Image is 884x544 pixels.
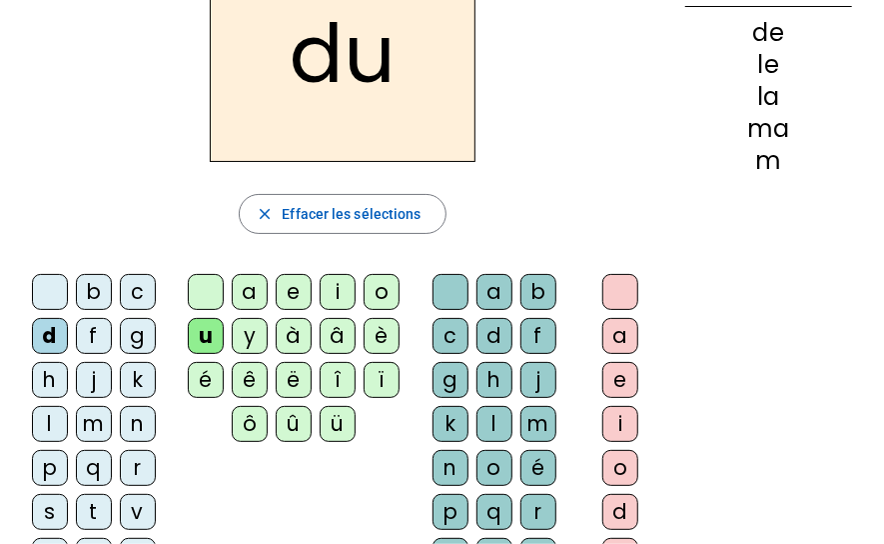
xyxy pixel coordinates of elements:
div: u [188,318,224,354]
div: ï [364,362,400,398]
div: ma [685,117,852,141]
div: v [120,494,156,530]
div: de [685,21,852,45]
div: r [120,450,156,486]
div: q [476,494,512,530]
div: l [32,406,68,442]
div: a [232,274,268,310]
div: ü [320,406,356,442]
div: k [120,362,156,398]
div: q [76,450,112,486]
div: d [32,318,68,354]
div: n [433,450,468,486]
div: l [476,406,512,442]
div: m [685,149,852,173]
div: e [276,274,312,310]
div: p [32,450,68,486]
div: j [520,362,556,398]
div: î [320,362,356,398]
div: le [685,53,852,77]
div: c [120,274,156,310]
div: la [685,85,852,109]
div: n [120,406,156,442]
div: o [364,274,400,310]
div: m [76,406,112,442]
div: ê [232,362,268,398]
div: è [364,318,400,354]
div: à [276,318,312,354]
div: â [320,318,356,354]
div: b [76,274,112,310]
div: f [76,318,112,354]
div: y [232,318,268,354]
div: d [602,494,638,530]
div: ë [276,362,312,398]
div: h [32,362,68,398]
span: Effacer les sélections [282,202,421,226]
div: p [433,494,468,530]
div: i [320,274,356,310]
div: é [520,450,556,486]
div: o [476,450,512,486]
div: é [188,362,224,398]
div: ô [232,406,268,442]
div: h [476,362,512,398]
div: a [602,318,638,354]
div: b [520,274,556,310]
div: a [476,274,512,310]
div: k [433,406,468,442]
div: m [520,406,556,442]
div: d [476,318,512,354]
div: e [602,362,638,398]
div: g [120,318,156,354]
div: r [520,494,556,530]
div: f [520,318,556,354]
mat-icon: close [256,205,274,223]
div: i [602,406,638,442]
div: s [32,494,68,530]
button: Effacer les sélections [239,194,445,234]
div: t [76,494,112,530]
div: c [433,318,468,354]
div: o [602,450,638,486]
div: g [433,362,468,398]
div: j [76,362,112,398]
div: û [276,406,312,442]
